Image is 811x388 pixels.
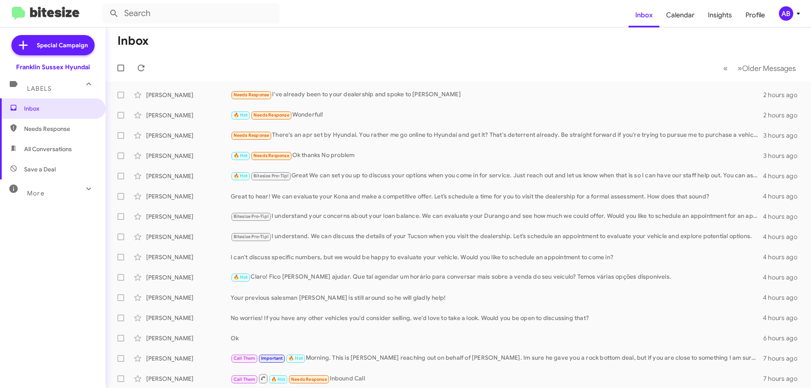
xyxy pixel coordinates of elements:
div: 4 hours ago [763,314,804,322]
span: Bitesize Pro-Tip! [234,234,269,239]
div: No worries! If you have any other vehicles you'd consider selling, we'd love to take a look. Woul... [231,314,763,322]
div: 6 hours ago [763,334,804,342]
span: Save a Deal [24,165,56,174]
span: 🔥 Hot [234,112,248,118]
div: 4 hours ago [763,273,804,282]
div: 7 hours ago [763,354,804,363]
div: There's an apr set by Hyundai. You rather me go online to Hyundai and get it? That's deterrent al... [231,130,763,140]
span: Needs Response [234,133,269,138]
span: Older Messages [742,64,796,73]
span: Needs Response [24,125,96,133]
div: Inbound Call [231,373,763,384]
a: Special Campaign [11,35,95,55]
div: [PERSON_NAME] [146,131,231,140]
span: Needs Response [234,92,269,98]
span: « [723,63,728,73]
span: More [27,190,44,197]
div: I've already been to your dealership and spoke to [PERSON_NAME] [231,90,763,100]
div: [PERSON_NAME] [146,273,231,282]
div: [PERSON_NAME] [146,334,231,342]
div: Great to hear! We can evaluate your Kona and make a competitive offer. Let’s schedule a time for ... [231,192,763,201]
span: 🔥 Hot [234,153,248,158]
span: Needs Response [253,153,289,158]
div: 4 hours ago [763,293,804,302]
div: [PERSON_NAME] [146,152,231,160]
div: 4 hours ago [763,212,804,221]
div: 2 hours ago [763,91,804,99]
div: I understand your concerns about your loan balance. We can evaluate your Durango and see how much... [231,212,763,221]
div: 2 hours ago [763,111,804,119]
button: Next [732,60,801,77]
div: 3 hours ago [763,152,804,160]
div: [PERSON_NAME] [146,212,231,221]
div: Ok thanks No problem [231,151,763,160]
div: [PERSON_NAME] [146,253,231,261]
input: Search [102,3,280,24]
div: 4 hours ago [763,253,804,261]
div: [PERSON_NAME] [146,354,231,363]
div: Great We can set you up to discuss your options when you come in for service. Just reach out and ... [231,171,763,181]
div: Your previous salesman [PERSON_NAME] is still around so he will gladly help! [231,293,763,302]
div: Claro! Fico [PERSON_NAME] ajudar. Que tal agendar um horário para conversar mais sobre a venda do... [231,272,763,282]
span: All Conversations [24,145,72,153]
div: [PERSON_NAME] [146,91,231,99]
div: 4 hours ago [763,233,804,241]
span: Important [261,355,283,361]
div: Morning. This is [PERSON_NAME] reaching out on behalf of [PERSON_NAME]. Im sure he gave you a roc... [231,353,763,363]
div: Franklin Sussex Hyundai [16,63,90,71]
a: Inbox [629,3,659,27]
div: [PERSON_NAME] [146,374,231,383]
a: Insights [701,3,739,27]
button: AB [772,6,802,21]
div: Ok [231,334,763,342]
h1: Inbox [117,34,149,48]
span: Call Them [234,377,256,382]
span: Needs Response [253,112,289,118]
div: 7 hours ago [763,374,804,383]
button: Previous [718,60,733,77]
span: 🔥 Hot [288,355,303,361]
div: 3 hours ago [763,131,804,140]
a: Calendar [659,3,701,27]
div: [PERSON_NAME] [146,293,231,302]
span: » [738,63,742,73]
a: Profile [739,3,772,27]
div: [PERSON_NAME] [146,111,231,119]
span: Bitesize Pro-Tip! [253,173,288,179]
span: Special Campaign [37,41,88,49]
div: 4 hours ago [763,172,804,180]
nav: Page navigation example [718,60,801,77]
span: Labels [27,85,52,92]
span: Needs Response [291,377,327,382]
div: I understand. We can discuss the details of your Tucson when you visit the dealership. Let’s sche... [231,232,763,241]
div: 4 hours ago [763,192,804,201]
div: [PERSON_NAME] [146,172,231,180]
span: 🔥 Hot [234,173,248,179]
span: Inbox [24,104,96,113]
span: Call Them [234,355,256,361]
div: Wonderful! [231,110,763,120]
span: 🔥 Hot [234,274,248,280]
div: I can't discuss specific numbers, but we would be happy to evaluate your vehicle. Would you like ... [231,253,763,261]
span: 🔥 Hot [271,377,286,382]
div: [PERSON_NAME] [146,192,231,201]
div: [PERSON_NAME] [146,233,231,241]
div: AB [779,6,793,21]
div: [PERSON_NAME] [146,314,231,322]
span: Bitesize Pro-Tip! [234,214,269,219]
